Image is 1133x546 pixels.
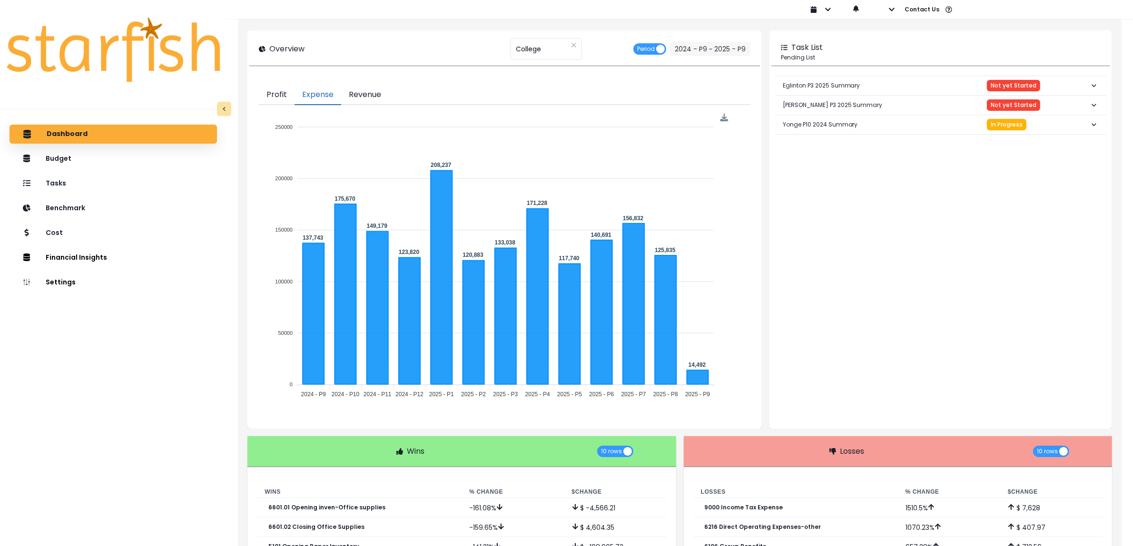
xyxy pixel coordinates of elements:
[991,82,1036,89] span: Not yet Started
[686,391,710,398] tspan: 2025 - P9
[276,279,293,284] tspan: 100000
[341,85,389,105] button: Revenue
[720,114,729,122] img: Download Expense
[571,42,577,48] svg: close
[269,43,305,55] p: Overview
[332,391,360,398] tspan: 2024 - P10
[290,382,293,388] tspan: 0
[653,391,678,398] tspan: 2025 - P8
[1037,446,1058,457] span: 10 rows
[670,42,750,56] button: 2024 - P9 ~ 2025 - P9
[10,199,217,218] button: Benchmark
[276,227,293,233] tspan: 150000
[516,39,541,59] span: College
[10,149,217,168] button: Budget
[775,96,1106,115] button: [PERSON_NAME] P3 2025 SummaryNot yet Started
[601,446,622,457] span: 10 rows
[462,486,564,498] th: % Change
[276,124,293,130] tspan: 250000
[775,76,1106,95] button: Eglinton P3 2025 SummaryNot yet Started
[46,155,71,163] p: Budget
[276,175,293,181] tspan: 200000
[364,391,392,398] tspan: 2024 - P11
[525,391,550,398] tspan: 2025 - P4
[557,391,582,398] tspan: 2025 - P5
[781,53,1101,62] p: Pending List
[268,504,385,511] p: 6601.01 Opening inven-Office supplies
[10,125,217,144] button: Dashboard
[720,114,729,122] div: Menu
[46,179,66,187] p: Tasks
[783,113,858,136] p: Yonge P10 2024 Summary
[840,446,864,457] p: Losses
[407,446,424,457] p: Wins
[621,391,646,398] tspan: 2025 - P7
[775,115,1106,134] button: Yonge P10 2024 SummaryIn Progress
[705,504,783,511] p: 9000 Income Tax Expense
[10,174,217,193] button: Tasks
[783,93,883,117] p: [PERSON_NAME] P3 2025 Summary
[898,517,1000,537] td: 1070.23 %
[462,391,486,398] tspan: 2025 - P2
[693,486,898,498] th: Losses
[637,43,655,55] span: Period
[791,42,823,53] p: Task List
[295,85,341,105] button: Expense
[493,391,518,398] tspan: 2025 - P3
[259,85,295,105] button: Profit
[396,391,424,398] tspan: 2024 - P12
[429,391,454,398] tspan: 2025 - P1
[564,517,667,537] td: $ 4,604.35
[462,517,564,537] td: -159.65 %
[898,498,1000,517] td: 1510.5 %
[268,524,365,530] p: 6601.02 Closing Office Supplies
[571,40,577,50] button: Clear
[783,74,860,97] p: Eglinton P3 2025 Summary
[705,524,821,530] p: 6216 Direct Operating Expenses-other
[1000,498,1103,517] td: $ 7,628
[590,391,614,398] tspan: 2025 - P6
[564,486,667,498] th: $ Change
[301,391,326,398] tspan: 2024 - P9
[1000,486,1103,498] th: $ Change
[46,204,85,212] p: Benchmark
[564,498,667,517] td: $ -4,566.21
[898,486,1000,498] th: % Change
[1000,517,1103,537] td: $ 407.97
[10,224,217,243] button: Cost
[10,248,217,267] button: Financial Insights
[991,121,1023,128] span: In Progress
[991,102,1036,108] span: Not yet Started
[46,229,63,237] p: Cost
[257,486,462,498] th: Wins
[10,273,217,292] button: Settings
[462,498,564,517] td: -161.08 %
[47,130,88,138] p: Dashboard
[278,330,293,336] tspan: 50000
